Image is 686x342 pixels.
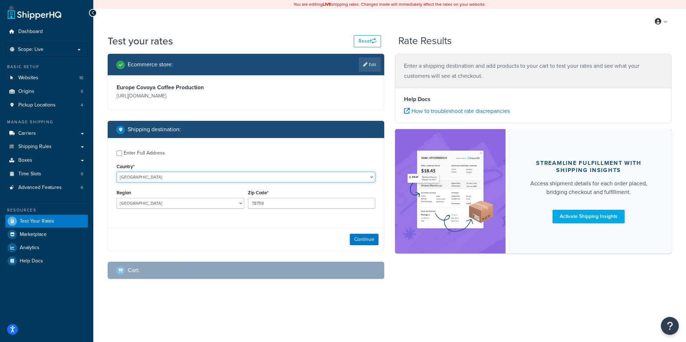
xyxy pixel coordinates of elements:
[128,267,140,274] h2: Cart :
[18,102,56,108] span: Pickup Locations
[248,190,268,195] label: Zip Code*
[398,35,452,47] h2: Rate Results
[354,35,381,47] button: Reset
[5,85,88,98] li: Origins
[5,181,88,194] a: Advanced Features6
[5,207,88,213] div: Resources
[5,181,88,194] li: Advanced Features
[20,218,54,224] span: Test Your Rates
[20,245,39,251] span: Analytics
[404,95,663,104] h4: Help Docs
[5,215,88,228] a: Test Your Rates
[18,185,62,191] span: Advanced Features
[79,75,83,81] span: 10
[523,160,654,174] div: Streamline Fulfillment with Shipping Insights
[81,171,83,177] span: 0
[5,99,88,112] a: Pickup Locations4
[5,140,88,153] a: Shipping Rules
[5,154,88,167] a: Boxes
[18,75,38,81] span: Websites
[5,255,88,267] a: Help Docs
[20,258,43,264] span: Help Docs
[20,232,47,238] span: Marketplace
[117,164,135,169] label: Country*
[406,140,495,243] img: feature-image-si-e24932ea9b9fcd0ff835db86be1ff8d589347e8876e1638d903ea230a36726be.png
[18,171,41,177] span: Time Slots
[124,148,165,158] div: Enter Full Address
[117,91,244,101] p: [URL][DOMAIN_NAME]
[5,25,88,38] a: Dashboard
[5,64,88,70] div: Basic Setup
[404,61,663,81] p: Enter a shipping destination and add products to your cart to test your rates and see what your c...
[5,85,88,98] a: Origins5
[18,29,43,35] span: Dashboard
[5,127,88,140] a: Carriers
[81,185,83,191] span: 6
[5,99,88,112] li: Pickup Locations
[5,71,88,85] a: Websites10
[323,1,331,8] b: LIVE
[117,84,244,91] h3: Europe Covoya Coffee Production
[18,130,36,137] span: Carriers
[5,241,88,254] a: Analytics
[404,107,510,115] a: How to troubleshoot rate discrepancies
[553,210,625,223] a: Activate Shipping Insights
[350,234,379,245] button: Continue
[128,126,181,133] h2: Shipping destination :
[117,151,122,156] input: Enter Full Address
[5,167,88,181] li: Time Slots
[5,228,88,241] a: Marketplace
[18,157,32,163] span: Boxes
[5,119,88,125] div: Manage Shipping
[18,144,52,150] span: Shipping Rules
[18,89,34,95] span: Origins
[5,167,88,181] a: Time Slots0
[359,57,381,72] a: Edit
[523,179,654,196] div: Access shipment details for each order placed, bridging checkout and fulfillment.
[117,190,131,195] label: Region
[81,89,83,95] span: 5
[108,34,173,48] h1: Test your rates
[661,317,679,335] button: Open Resource Center
[5,71,88,85] li: Websites
[128,61,173,68] h2: Ecommerce store :
[18,47,43,53] span: Scope: Live
[81,102,83,108] span: 4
